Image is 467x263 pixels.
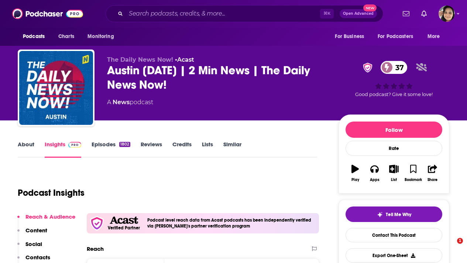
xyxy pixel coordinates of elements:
[346,248,442,263] button: Export One-Sheet
[119,142,130,147] div: 1802
[351,178,359,182] div: Play
[172,141,192,158] a: Credits
[17,240,42,254] button: Social
[422,30,449,44] button: open menu
[25,213,75,220] p: Reach & Audience
[439,6,455,22] img: User Profile
[18,187,85,198] h1: Podcast Insights
[370,178,380,182] div: Apps
[405,178,422,182] div: Bookmark
[25,227,47,234] p: Content
[17,213,75,227] button: Reach & Audience
[110,216,138,224] img: Acast
[381,61,408,74] a: 37
[363,4,377,11] span: New
[442,238,460,256] iframe: Intercom live chat
[335,31,364,42] span: For Business
[384,160,404,187] button: List
[92,141,130,158] a: Episodes1802
[87,31,114,42] span: Monitoring
[175,56,194,63] span: •
[17,227,47,240] button: Content
[365,160,384,187] button: Apps
[126,8,320,20] input: Search podcasts, credits, & more...
[108,226,140,230] h5: Verified Partner
[330,30,373,44] button: open menu
[18,30,54,44] button: open menu
[320,9,334,18] span: ⌘ K
[107,56,173,63] span: The Daily News Now!
[141,141,162,158] a: Reviews
[418,7,430,20] a: Show notifications dropdown
[373,30,424,44] button: open menu
[404,160,423,187] button: Bookmark
[18,141,34,158] a: About
[90,216,104,230] img: verfied icon
[82,30,123,44] button: open menu
[107,98,153,107] div: A podcast
[106,5,383,22] div: Search podcasts, credits, & more...
[439,6,455,22] button: Show profile menu
[391,178,397,182] div: List
[68,142,81,148] img: Podchaser Pro
[343,12,374,16] span: Open Advanced
[346,206,442,222] button: tell me why sparkleTell Me Why
[23,31,45,42] span: Podcasts
[113,99,130,106] a: News
[386,212,411,218] span: Tell Me Why
[457,238,463,244] span: 1
[45,141,81,158] a: InsightsPodchaser Pro
[427,31,440,42] span: More
[439,6,455,22] span: Logged in as shelbyjanner
[340,9,377,18] button: Open AdvancedNew
[25,254,50,261] p: Contacts
[202,141,213,158] a: Lists
[427,178,437,182] div: Share
[58,31,74,42] span: Charts
[346,141,442,156] div: Rate
[361,63,375,72] img: verified Badge
[147,218,316,229] h4: Podcast level reach data from Acast podcasts has been independently verified via [PERSON_NAME]'s ...
[177,56,194,63] a: Acast
[346,122,442,138] button: Follow
[19,51,93,125] img: Austin Today | 2 Min News | The Daily News Now!
[378,31,413,42] span: For Podcasters
[339,56,449,102] div: verified Badge37Good podcast? Give it some love!
[346,228,442,242] a: Contact This Podcast
[346,160,365,187] button: Play
[25,240,42,247] p: Social
[388,61,408,74] span: 37
[87,245,104,252] h2: Reach
[423,160,442,187] button: Share
[223,141,241,158] a: Similar
[355,92,433,97] span: Good podcast? Give it some love!
[12,7,83,21] img: Podchaser - Follow, Share and Rate Podcasts
[54,30,79,44] a: Charts
[377,212,383,218] img: tell me why sparkle
[400,7,412,20] a: Show notifications dropdown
